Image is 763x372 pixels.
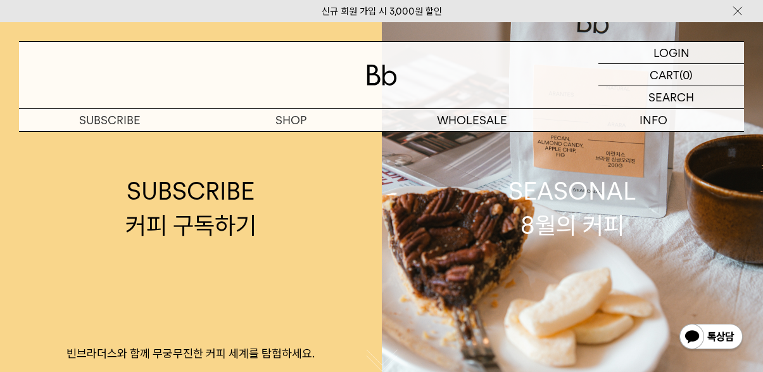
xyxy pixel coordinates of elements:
div: SEASONAL 8월의 커피 [508,174,636,241]
a: CART (0) [598,64,744,86]
img: 로고 [367,65,397,86]
p: WHOLESALE [382,109,563,131]
a: SHOP [200,109,381,131]
div: SUBSCRIBE 커피 구독하기 [125,174,256,241]
p: (0) [679,64,693,86]
a: 신규 회원 가입 시 3,000원 할인 [322,6,442,17]
p: LOGIN [653,42,690,63]
p: SEARCH [648,86,694,108]
p: CART [650,64,679,86]
img: 카카오톡 채널 1:1 채팅 버튼 [678,323,744,353]
a: LOGIN [598,42,744,64]
a: SUBSCRIBE [19,109,200,131]
p: INFO [563,109,744,131]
